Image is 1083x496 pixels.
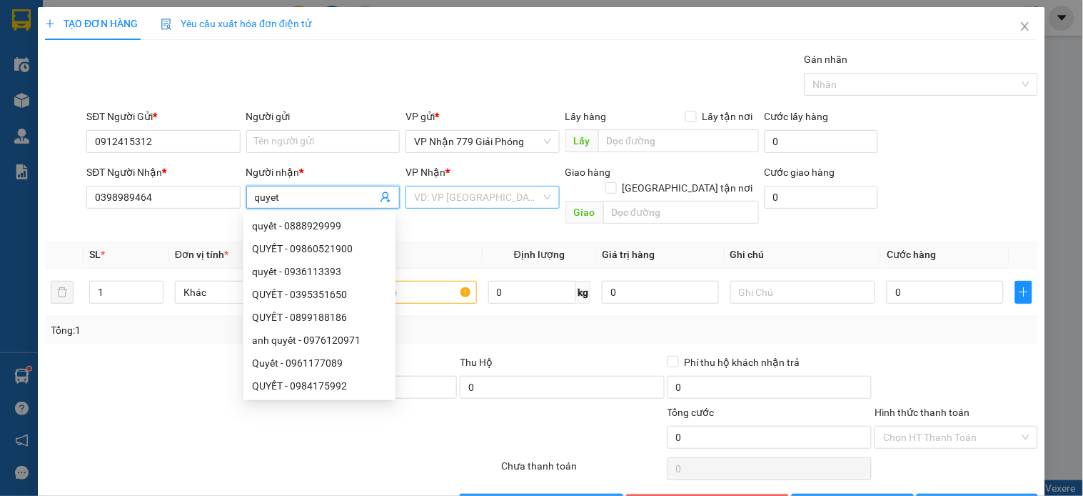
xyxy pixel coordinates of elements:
label: Hình thức thanh toán [875,407,969,418]
span: Thu Hộ [460,357,493,368]
div: VP gửi [406,109,559,124]
div: anh quyết - 0976120971 [243,329,396,352]
th: Ghi chú [725,241,881,269]
span: user-add [380,192,391,203]
div: Quyết - 0961177089 [252,355,387,371]
span: Cước hàng [887,249,936,260]
span: plus [1016,287,1032,298]
input: Dọc đường [603,201,759,224]
input: 0 [602,281,719,304]
div: SĐT Người Nhận [86,164,240,180]
div: quyết - 0888929999 [252,218,387,234]
div: Chưa thanh toán [500,458,665,483]
div: SĐT Người Gửi [86,109,240,124]
div: QUYẾT - 09860521900 [252,241,387,257]
div: Tổng: 1 [51,322,419,338]
div: QUYẾT - 0899188186 [252,309,387,325]
button: plus [1015,281,1032,304]
input: Dọc đường [598,129,759,152]
label: Gán nhãn [805,54,848,65]
button: Close [1005,7,1045,47]
span: Khác [183,282,311,303]
span: VP Nhận 779 Giải Phóng [414,131,550,152]
span: Giao [565,201,603,224]
span: Lấy tận nơi [697,109,759,124]
div: Quyết - 0961177089 [243,352,396,375]
div: QUYẾT - 0899188186 [243,306,396,329]
span: Tổng cước [668,407,715,418]
div: QUYẾT - 0395351650 [243,283,396,306]
span: Giao hàng [565,167,611,178]
div: Người gửi [246,109,400,124]
div: QUYẾT - 0984175992 [252,378,387,394]
img: icon [161,19,172,30]
div: anh quyết - 0976120971 [252,332,387,348]
span: [GEOGRAPHIC_DATA] tận nơi [617,180,759,196]
span: VP Nhận [406,167,445,178]
input: Ghi Chú [730,281,875,304]
button: delete [51,281,74,304]
div: quyết - 0936113393 [243,260,396,283]
input: VD: Bàn, Ghế [331,281,476,304]
span: Lấy hàng [565,111,607,122]
span: plus [45,19,55,29]
div: Người nhận [246,164,400,180]
span: close [1019,21,1031,32]
div: QUYẾT - 0984175992 [243,375,396,397]
span: Đơn vị tính [175,249,228,260]
span: Lấy [565,129,598,152]
input: Cước lấy hàng [765,130,879,153]
label: Cước giao hàng [765,167,835,178]
input: Cước giao hàng [765,186,879,209]
span: Giá trị hàng [602,249,655,260]
div: quyết - 0888929999 [243,214,396,237]
div: QUYẾT - 09860521900 [243,237,396,260]
span: TẠO ĐƠN HÀNG [45,18,138,29]
label: Cước lấy hàng [765,111,829,122]
div: QUYẾT - 0395351650 [252,287,387,302]
div: quyết - 0936113393 [252,264,387,279]
span: kg [576,281,590,304]
span: Phí thu hộ khách nhận trả [679,354,806,370]
span: SL [89,249,101,260]
span: Định lượng [514,249,565,260]
span: Yêu cầu xuất hóa đơn điện tử [161,18,311,29]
